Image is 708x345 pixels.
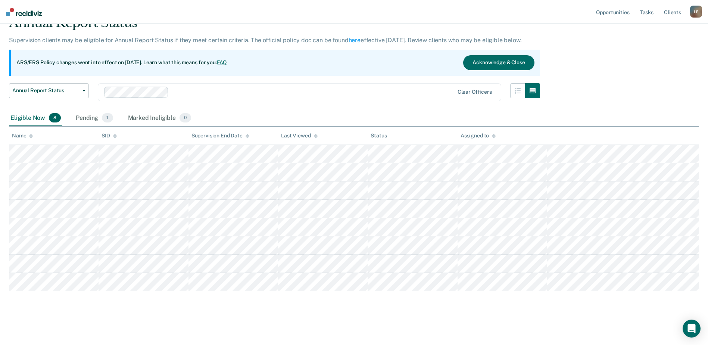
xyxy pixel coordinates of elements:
div: Pending1 [74,110,114,127]
div: Annual Report Status [9,15,540,37]
div: SID [102,133,117,139]
span: Annual Report Status [12,87,79,94]
div: Name [12,133,33,139]
p: Supervision clients may be eligible for Annual Report Status if they meet certain criteria. The o... [9,37,521,44]
span: 0 [180,113,191,123]
p: ARS/ERS Policy changes went into effect on [DATE]. Learn what this means for you: [16,59,227,66]
button: LF [690,6,702,18]
div: Marked Ineligible0 [127,110,193,127]
div: Eligible Now8 [9,110,62,127]
a: here [349,37,361,44]
div: Supervision End Date [191,133,249,139]
a: FAQ [217,59,227,65]
div: L F [690,6,702,18]
img: Recidiviz [6,8,42,16]
div: Status [371,133,387,139]
button: Acknowledge & Close [463,55,534,70]
span: 8 [49,113,61,123]
div: Clear officers [458,89,492,95]
div: Last Viewed [281,133,317,139]
button: Annual Report Status [9,83,89,98]
div: Assigned to [461,133,496,139]
div: Open Intercom Messenger [683,320,701,338]
span: 1 [102,113,113,123]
